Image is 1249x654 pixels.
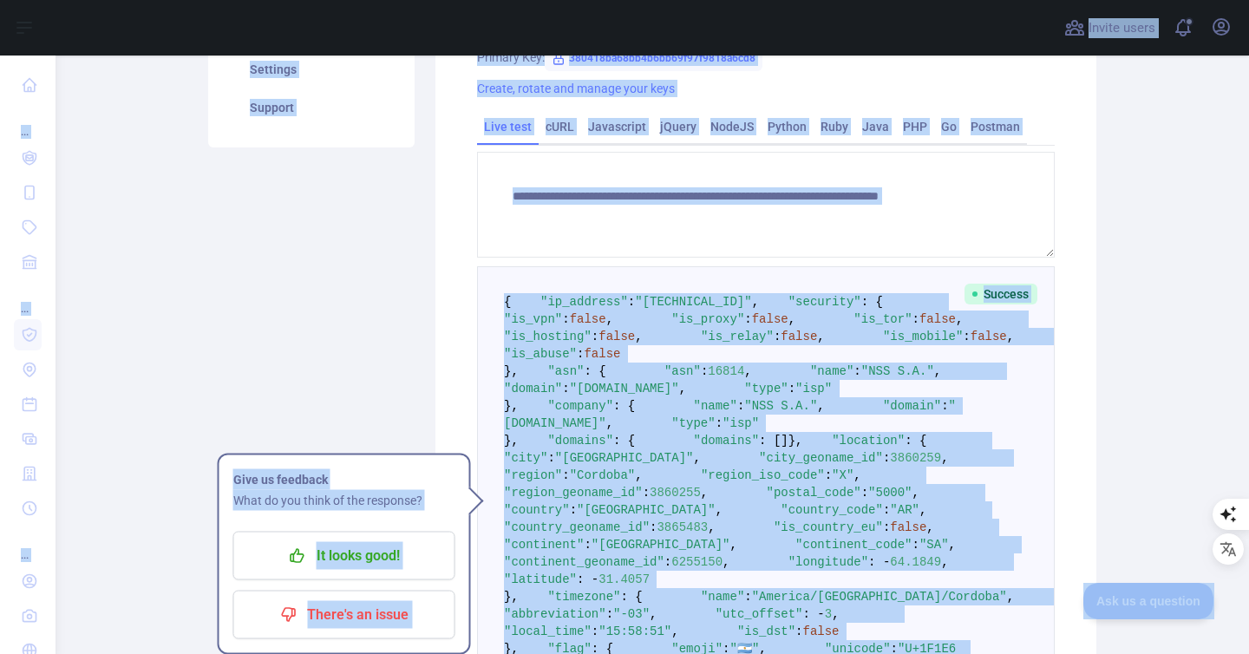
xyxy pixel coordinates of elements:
span: , [744,364,751,378]
span: , [701,486,708,500]
span: , [956,312,963,326]
span: "isp" [795,382,832,396]
iframe: Toggle Customer Support [1083,583,1214,619]
span: "Cordoba" [570,468,636,482]
span: "type" [744,382,788,396]
span: "is_mobile" [883,330,963,343]
span: "security" [788,295,861,309]
div: ... [14,104,42,139]
span: "region" [504,468,562,482]
span: : [] [759,434,788,448]
a: Javascript [581,113,653,141]
a: Settings [229,50,394,88]
span: false [752,312,788,326]
span: , [635,330,642,343]
span: : { [905,434,926,448]
span: "is_proxy" [671,312,744,326]
p: There's an issue [246,600,442,630]
span: "-03" [613,607,650,621]
a: Support [229,88,394,127]
div: Primary Key: [477,49,1055,66]
span: false [584,347,620,361]
a: Ruby [814,113,855,141]
div: ... [14,527,42,562]
span: "is_dst" [737,625,795,638]
a: Go [934,113,964,141]
span: , [723,555,729,569]
span: "name" [701,590,744,604]
span: "X" [832,468,853,482]
span: : [883,503,890,517]
span: , [693,451,700,465]
span: : [606,607,613,621]
span: "country" [504,503,570,517]
span: "SA" [919,538,949,552]
span: false [919,312,956,326]
span: : [861,486,868,500]
button: Invite users [1061,14,1159,42]
span: : [643,486,650,500]
button: There's an issue [233,591,455,639]
span: : [562,312,569,326]
span: 3 [825,607,832,621]
span: "latitude" [504,572,577,586]
span: 64.1849 [890,555,941,569]
a: Java [855,113,896,141]
span: "abbreviation" [504,607,606,621]
span: "is_vpn" [504,312,562,326]
span: : [744,312,751,326]
span: 3860259 [890,451,941,465]
span: , [650,607,657,621]
span: , [708,520,715,534]
span: : [716,416,723,430]
span: : - [577,572,598,586]
span: : [912,538,919,552]
span: "AR" [890,503,919,517]
span: "is_tor" [853,312,912,326]
span: "America/[GEOGRAPHIC_DATA]/Cordoba" [752,590,1007,604]
span: "domain" [504,382,562,396]
span: : [570,503,577,517]
span: : [853,364,860,378]
span: "ip_address" [540,295,628,309]
span: , [1007,590,1014,604]
span: : [774,330,781,343]
span: Invite users [1089,18,1155,38]
span: "asn" [547,364,584,378]
span: , [1007,330,1014,343]
span: }, [504,364,519,378]
span: "region_iso_code" [701,468,825,482]
span: "asn" [664,364,701,378]
span: "5000" [868,486,912,500]
span: "[DOMAIN_NAME]" [570,382,679,396]
span: , [941,555,948,569]
span: "continent_geoname_id" [504,555,664,569]
span: : [562,468,569,482]
span: }, [504,590,519,604]
span: : [941,399,948,413]
span: , [817,399,824,413]
span: false [971,330,1007,343]
span: "continent" [504,538,584,552]
span: , [606,416,613,430]
a: jQuery [653,113,703,141]
span: "country_geoname_id" [504,520,650,534]
span: Success [965,284,1037,304]
span: "isp" [723,416,759,430]
span: : [744,590,751,604]
span: , [716,503,723,517]
span: "name" [810,364,853,378]
span: , [853,468,860,482]
span: : [883,451,890,465]
span: , [679,382,686,396]
a: Postman [964,113,1027,141]
span: "[GEOGRAPHIC_DATA]" [577,503,716,517]
span: "15:58:51" [598,625,671,638]
span: "postal_code" [766,486,860,500]
span: "is_hosting" [504,330,592,343]
span: false [570,312,606,326]
span: , [949,538,956,552]
span: : [664,555,671,569]
span: : { [620,590,642,604]
span: "utc_offset" [716,607,803,621]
